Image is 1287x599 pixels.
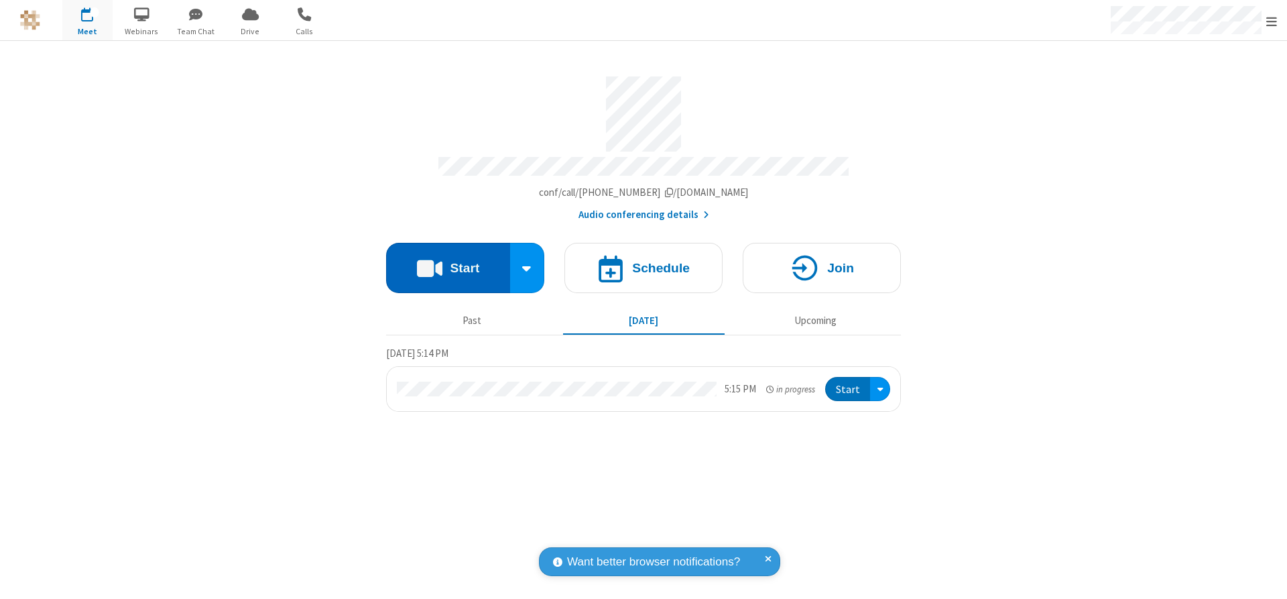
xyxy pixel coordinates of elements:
[578,207,709,223] button: Audio conferencing details
[563,308,725,333] button: [DATE]
[825,377,870,402] button: Start
[1253,564,1277,590] iframe: Chat
[90,7,99,17] div: 1
[539,185,749,201] button: Copy my meeting room linkCopy my meeting room link
[743,243,901,293] button: Join
[564,243,723,293] button: Schedule
[539,186,749,199] span: Copy my meeting room link
[725,382,756,397] div: 5:15 PM
[450,262,479,274] h4: Start
[827,262,854,274] h4: Join
[386,243,510,293] button: Start
[62,25,113,38] span: Meet
[171,25,221,38] span: Team Chat
[20,10,40,30] img: QA Selenium DO NOT DELETE OR CHANGE
[567,553,740,571] span: Want better browser notifications?
[870,377,890,402] div: Open menu
[225,25,275,38] span: Drive
[510,243,545,293] div: Start conference options
[735,308,896,333] button: Upcoming
[386,345,901,413] section: Today's Meetings
[386,347,448,360] span: [DATE] 5:14 PM
[117,25,167,38] span: Webinars
[766,383,815,396] em: in progress
[391,308,553,333] button: Past
[386,66,901,223] section: Account details
[280,25,330,38] span: Calls
[632,262,690,274] h4: Schedule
